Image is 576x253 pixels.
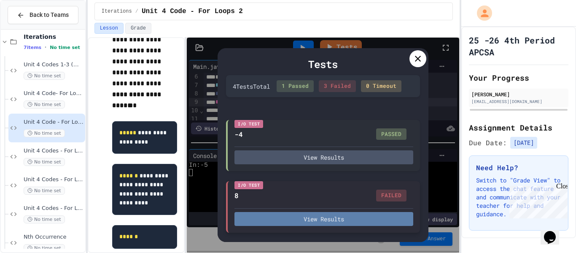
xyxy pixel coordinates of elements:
[142,6,243,16] span: Unit 4 Code - For Loops 2
[469,122,568,133] h2: Assignment Details
[50,45,80,50] span: No time set
[24,234,83,241] span: Nth Occurrence
[234,129,243,139] div: -4
[510,137,537,149] span: [DATE]
[24,158,65,166] span: No time set
[135,8,138,15] span: /
[102,8,132,15] span: Iterations
[24,33,83,41] span: Iterations
[30,11,69,19] span: Back to Teams
[94,23,124,34] button: Lesson
[24,187,65,195] span: No time set
[476,163,561,173] h3: Need Help?
[469,34,568,58] h1: 25 -26 4th Period APCSA
[468,3,494,23] div: My Account
[24,101,65,109] span: No time set
[234,181,263,189] div: I/O Test
[234,212,413,226] button: View Results
[24,90,83,97] span: Unit 4 Code- For Loops 1
[24,244,65,252] span: No time set
[45,44,46,51] span: •
[24,147,83,155] span: Unit 4 Codes - For Loops 3
[469,72,568,84] h2: Your Progress
[476,176,561,218] p: Switch to "Grade View" to access the chat feature and communicate with your teacher for help and ...
[24,119,83,126] span: Unit 4 Code - For Loops 2
[471,98,566,105] div: [EMAIL_ADDRESS][DOMAIN_NAME]
[506,182,568,218] iframe: chat widget
[3,3,58,54] div: Chat with us now!Close
[234,120,263,128] div: I/O Test
[24,215,65,223] span: No time set
[226,57,420,72] div: Tests
[376,128,406,140] div: PASSED
[234,190,239,201] div: 8
[319,80,356,92] div: 3 Failed
[24,205,83,212] span: Unit 4 Codes - For Loops 5
[361,80,401,92] div: 0 Timeout
[24,129,65,137] span: No time set
[24,176,83,183] span: Unit 4 Codes - For Loops 4
[8,6,78,24] button: Back to Teams
[541,219,568,245] iframe: chat widget
[24,61,83,68] span: Unit 4 Codes 1-3 (WHILE LOOPS ONLY)
[277,80,314,92] div: 1 Passed
[24,72,65,80] span: No time set
[233,82,270,91] div: 4 Test s Total
[376,190,406,201] div: FAILED
[469,138,507,148] span: Due Date:
[125,23,151,34] button: Grade
[471,90,566,98] div: [PERSON_NAME]
[234,150,413,164] button: View Results
[24,45,41,50] span: 7 items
